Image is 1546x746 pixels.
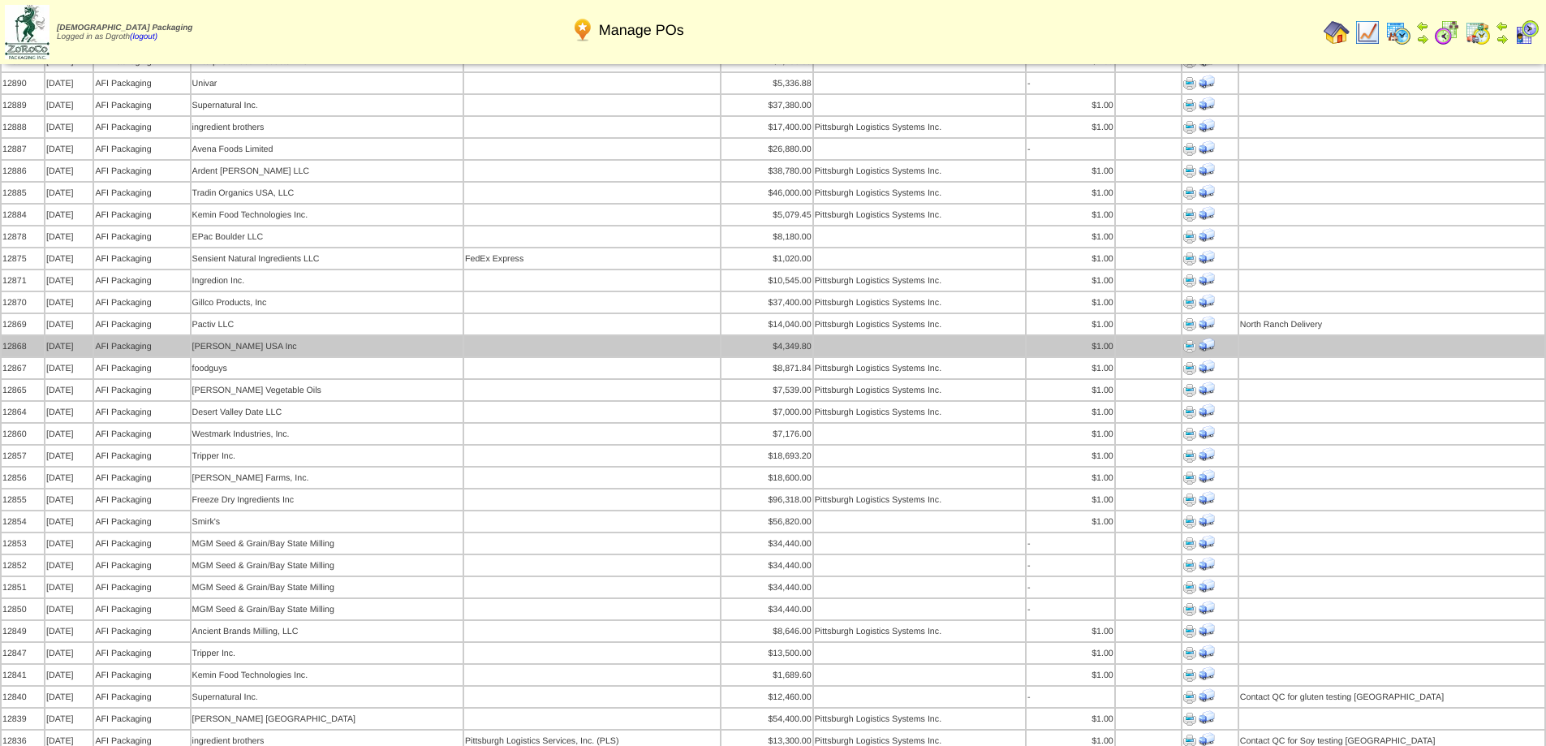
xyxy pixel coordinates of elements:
[1027,473,1113,483] div: $1.00
[94,314,189,334] td: AFI Packaging
[1027,517,1113,527] div: $1.00
[722,123,812,132] div: $17,400.00
[1027,254,1113,264] div: $1.00
[192,489,463,510] td: Freeze Dry Ingredients Inc
[722,473,812,483] div: $18,600.00
[1027,166,1113,176] div: $1.00
[1183,143,1196,156] img: Print
[45,577,93,597] td: [DATE]
[722,386,812,395] div: $7,539.00
[94,380,189,400] td: AFI Packaging
[192,314,463,334] td: Pactiv LLC
[814,183,1025,203] td: Pittsburgh Logistics Systems Inc.
[192,468,463,488] td: [PERSON_NAME] Farms, Inc.
[1183,625,1196,638] img: Print
[1183,669,1196,682] img: Print
[45,336,93,356] td: [DATE]
[1027,687,1114,707] td: -
[192,577,463,597] td: MGM Seed & Grain/Bay State Milling
[2,248,44,269] td: 12875
[1199,666,1215,682] img: Print Receiving Document
[1027,298,1113,308] div: $1.00
[94,358,189,378] td: AFI Packaging
[1027,342,1113,351] div: $1.00
[192,533,463,554] td: MGM Seed & Grain/Bay State Milling
[192,424,463,444] td: Westmark Industries, Inc.
[94,577,189,597] td: AFI Packaging
[1027,714,1113,724] div: $1.00
[45,161,93,181] td: [DATE]
[45,314,93,334] td: [DATE]
[130,32,157,41] a: (logout)
[192,205,463,225] td: Kemin Food Technologies Inc.
[45,665,93,685] td: [DATE]
[192,117,463,137] td: ingredient brothers
[814,402,1025,422] td: Pittsburgh Logistics Systems Inc.
[45,687,93,707] td: [DATE]
[2,468,44,488] td: 12856
[722,451,812,461] div: $18,693.20
[192,73,463,93] td: Univar
[2,402,44,422] td: 12864
[192,358,463,378] td: foodguys
[722,254,812,264] div: $1,020.00
[94,292,189,313] td: AFI Packaging
[722,276,812,286] div: $10,545.00
[1416,32,1429,45] img: arrowright.gif
[94,489,189,510] td: AFI Packaging
[94,555,189,576] td: AFI Packaging
[94,73,189,93] td: AFI Packaging
[2,161,44,181] td: 12886
[1199,446,1215,463] img: Print Receiving Document
[1027,649,1113,658] div: $1.00
[45,621,93,641] td: [DATE]
[45,226,93,247] td: [DATE]
[1183,450,1196,463] img: Print
[1514,19,1540,45] img: calendarcustomer.gif
[1183,406,1196,419] img: Print
[1027,429,1113,439] div: $1.00
[722,210,812,220] div: $5,079.45
[1027,320,1113,330] div: $1.00
[1199,74,1215,90] img: Print Receiving Document
[1199,118,1215,134] img: Print Receiving Document
[94,446,189,466] td: AFI Packaging
[45,73,93,93] td: [DATE]
[1199,337,1215,353] img: Print Receiving Document
[1027,123,1113,132] div: $1.00
[1027,188,1113,198] div: $1.00
[2,314,44,334] td: 12869
[1183,494,1196,507] img: Print
[2,73,44,93] td: 12890
[1027,210,1113,220] div: $1.00
[722,561,812,571] div: $34,440.00
[192,139,463,159] td: Avena Foods Limited
[1199,688,1215,704] img: Print Receiving Document
[192,380,463,400] td: [PERSON_NAME] Vegetable Oils
[722,692,812,702] div: $12,460.00
[722,583,812,593] div: $34,440.00
[94,424,189,444] td: AFI Packaging
[722,79,812,88] div: $5,336.88
[1199,359,1215,375] img: Print Receiving Document
[1183,647,1196,660] img: Print
[2,292,44,313] td: 12870
[1183,99,1196,112] img: Print
[722,671,812,680] div: $1,689.60
[2,621,44,641] td: 12849
[2,117,44,137] td: 12888
[45,446,93,466] td: [DATE]
[1027,495,1113,505] div: $1.00
[45,380,93,400] td: [DATE]
[192,336,463,356] td: [PERSON_NAME] USA Inc
[1183,121,1196,134] img: Print
[94,205,189,225] td: AFI Packaging
[1324,19,1350,45] img: home.gif
[94,533,189,554] td: AFI Packaging
[1027,533,1114,554] td: -
[192,446,463,466] td: Tripper Inc.
[2,446,44,466] td: 12857
[192,665,463,685] td: Kemin Food Technologies Inc.
[722,144,812,154] div: $26,880.00
[192,292,463,313] td: Gillco Products, Inc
